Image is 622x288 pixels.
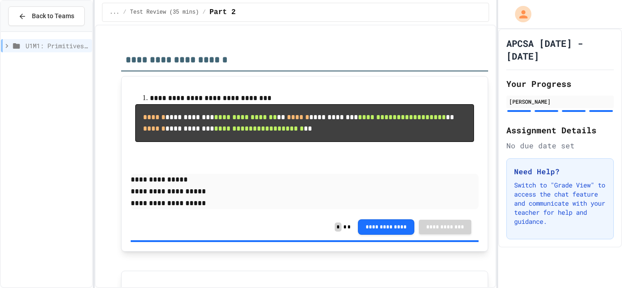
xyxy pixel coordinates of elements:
[32,11,74,21] span: Back to Teams
[110,9,120,16] span: ...
[130,9,199,16] span: Test Review (35 mins)
[514,166,606,177] h3: Need Help?
[209,7,236,18] span: Part 2
[25,41,88,51] span: U1M1: Primitives, Variables, Basic I/O
[506,140,614,151] div: No due date set
[123,9,126,16] span: /
[514,181,606,226] p: Switch to "Grade View" to access the chat feature and communicate with your teacher for help and ...
[505,4,534,25] div: My Account
[506,124,614,136] h2: Assignment Details
[506,77,614,90] h2: Your Progress
[8,6,85,26] button: Back to Teams
[509,97,611,106] div: [PERSON_NAME]
[203,9,206,16] span: /
[506,37,614,62] h1: APCSA [DATE] - [DATE]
